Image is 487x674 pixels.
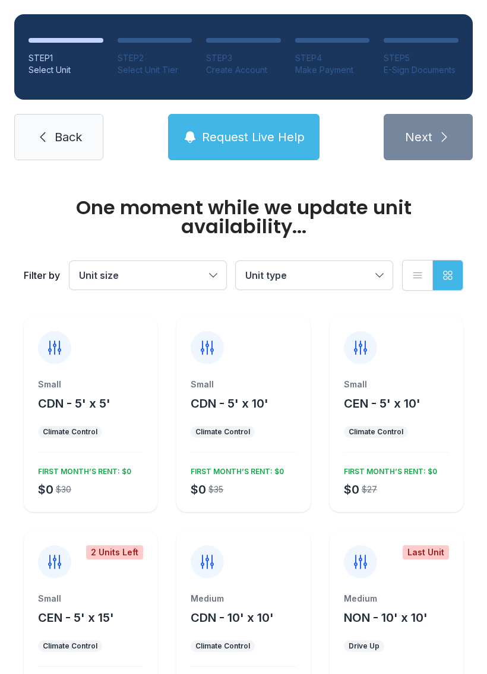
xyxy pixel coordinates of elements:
div: Make Payment [295,64,370,76]
div: Create Account [206,64,281,76]
div: STEP 1 [29,52,103,64]
div: $35 [208,484,223,495]
div: STEP 4 [295,52,370,64]
span: Next [405,129,432,145]
div: Climate Control [349,427,403,437]
span: CEN - 5' x 15' [38,611,114,625]
div: Small [344,379,449,390]
span: Unit size [79,269,119,281]
div: FIRST MONTH’S RENT: $0 [186,462,284,476]
div: Filter by [24,268,60,282]
div: $30 [56,484,71,495]
div: Drive Up [349,641,380,651]
div: FIRST MONTH’S RENT: $0 [33,462,131,476]
div: Small [191,379,296,390]
button: CEN - 5' x 10' [344,395,420,412]
div: $27 [362,484,377,495]
div: Climate Control [195,427,250,437]
div: 2 Units Left [86,545,143,559]
div: E-Sign Documents [384,64,458,76]
div: $0 [191,481,206,498]
button: CDN - 10' x 10' [191,609,274,626]
button: CDN - 5' x 10' [191,395,268,412]
div: Climate Control [43,641,97,651]
div: Medium [191,593,296,605]
span: CDN - 5' x 5' [38,396,110,411]
span: CEN - 5' x 10' [344,396,420,411]
button: CEN - 5' x 15' [38,609,114,626]
span: CDN - 5' x 10' [191,396,268,411]
div: STEP 5 [384,52,458,64]
span: Back [55,129,82,145]
div: Medium [344,593,449,605]
div: One moment while we update unit availability... [24,198,463,236]
span: CDN - 10' x 10' [191,611,274,625]
div: Small [38,379,143,390]
div: STEP 3 [206,52,281,64]
div: Climate Control [195,641,250,651]
div: STEP 2 [118,52,192,64]
button: Unit type [236,261,393,290]
span: Unit type [245,269,287,281]
span: Request Live Help [202,129,305,145]
div: $0 [344,481,359,498]
div: Select Unit [29,64,103,76]
div: FIRST MONTH’S RENT: $0 [339,462,437,476]
button: CDN - 5' x 5' [38,395,110,412]
span: NON - 10' x 10' [344,611,428,625]
div: Climate Control [43,427,97,437]
button: NON - 10' x 10' [344,609,428,626]
div: Last Unit [403,545,449,559]
div: Select Unit Tier [118,64,192,76]
button: Unit size [69,261,226,290]
div: Small [38,593,143,605]
div: $0 [38,481,53,498]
